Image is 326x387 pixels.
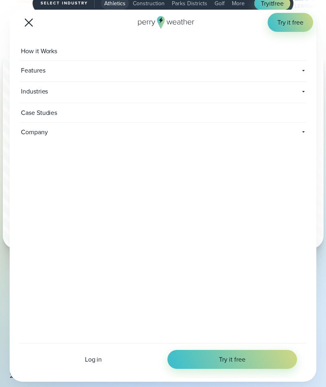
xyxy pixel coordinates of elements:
span: Log in [85,355,102,364]
a: Try it free [268,13,313,32]
a: Try it free [167,350,297,369]
a: Log in [29,355,158,364]
a: Case Studies [19,103,307,123]
span: Try it free [219,355,245,364]
span: Features [19,61,157,80]
a: How it Works [19,42,307,61]
span: Case Studies [19,103,60,122]
span: Try it free [277,18,303,27]
span: Company [19,123,98,141]
span: How it Works [19,42,60,60]
span: Industries [19,82,258,101]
